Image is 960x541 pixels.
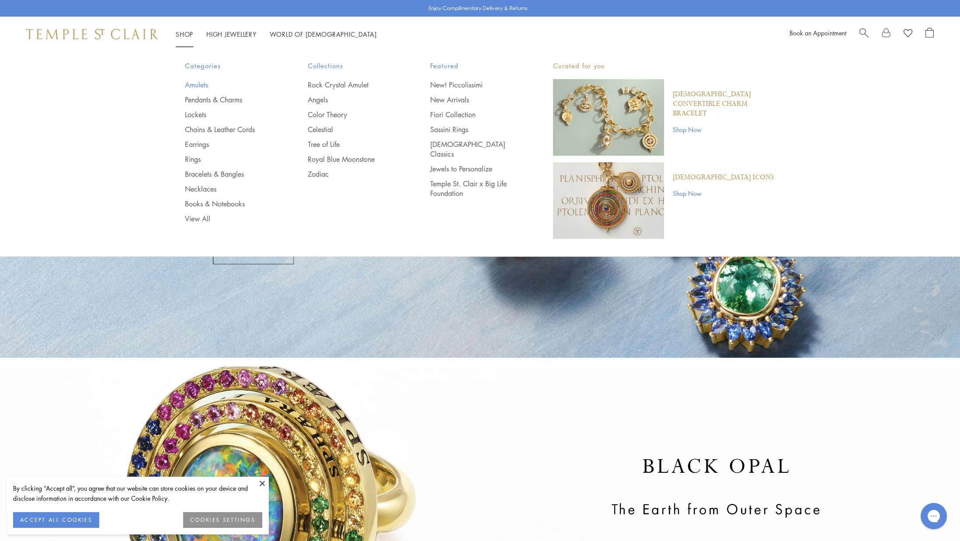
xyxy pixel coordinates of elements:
[430,164,518,174] a: Jewels to Personalize
[26,29,158,39] img: Temple St. Clair
[185,80,273,90] a: Amulets
[308,110,396,119] a: Color Theory
[185,140,273,149] a: Earrings
[308,154,396,164] a: Royal Blue Moonstone
[185,154,273,164] a: Rings
[13,512,99,528] button: ACCEPT ALL COOKIES
[430,125,518,134] a: Sassini Rings
[185,184,273,194] a: Necklaces
[428,4,528,13] p: Enjoy Complimentary Delivery & Returns
[270,30,377,38] a: World of [DEMOGRAPHIC_DATA]World of [DEMOGRAPHIC_DATA]
[183,512,262,528] button: COOKIES SETTINGS
[904,28,912,41] a: View Wishlist
[176,29,377,40] nav: Main navigation
[430,60,518,71] span: Featured
[308,60,396,71] span: Collections
[185,110,273,119] a: Lockets
[308,169,396,179] a: Zodiac
[673,90,775,119] a: [DEMOGRAPHIC_DATA] Convertible Charm Bracelet
[185,125,273,134] a: Chains & Leather Cords
[790,28,846,37] a: Book an Appointment
[859,28,869,41] a: Search
[308,95,396,105] a: Angels
[185,95,273,105] a: Pendants & Charms
[185,169,273,179] a: Bracelets & Bangles
[206,30,257,38] a: High JewelleryHigh Jewellery
[925,28,934,41] a: Open Shopping Bag
[185,60,273,71] span: Categories
[430,179,518,198] a: Temple St. Clair x Big Life Foundation
[185,199,273,209] a: Books & Notebooks
[553,60,775,71] p: Curated for you
[13,483,262,503] div: By clicking “Accept all”, you agree that our website can store cookies on your device and disclos...
[916,500,951,532] iframe: Gorgias live chat messenger
[673,173,774,182] a: [DEMOGRAPHIC_DATA] Icons
[308,80,396,90] a: Rock Crystal Amulet
[430,140,518,159] a: [DEMOGRAPHIC_DATA] Classics
[430,110,518,119] a: Fiori Collection
[430,80,518,90] a: New! Piccolissimi
[673,188,774,198] a: Shop Now
[308,125,396,134] a: Celestial
[430,95,518,105] a: New Arrivals
[185,214,273,223] a: View All
[176,30,193,38] a: ShopShop
[673,125,775,134] a: Shop Now
[308,140,396,149] a: Tree of Life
